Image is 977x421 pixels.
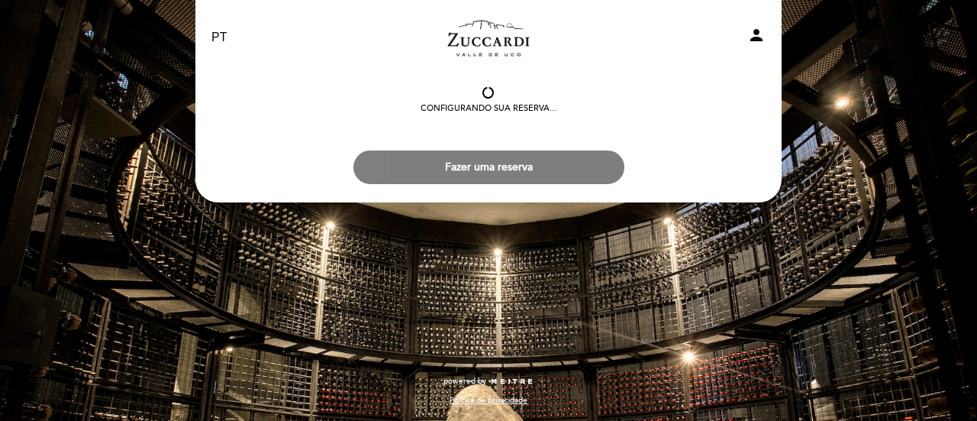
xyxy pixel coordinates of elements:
a: Zuccardi Valle de Uco - Turismo [393,17,584,59]
a: Política de privacidade [450,395,527,406]
span: powered by [443,376,486,387]
img: MEITRE [490,378,534,386]
div: Configurando sua reserva... [421,102,556,115]
button: Fazer uma reserva [353,151,624,184]
button: person [747,26,766,50]
a: powered by [443,376,534,387]
i: person [747,26,766,44]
